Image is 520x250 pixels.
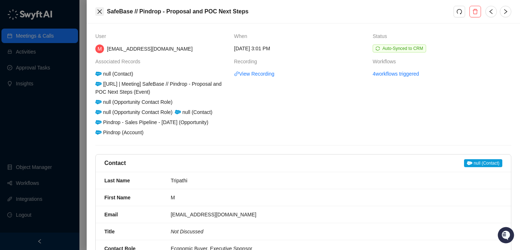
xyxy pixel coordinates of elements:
[32,102,38,108] div: 📶
[94,118,209,126] div: Pindrop - Sales Pipeline - [DATE] (Opportunity)
[234,71,239,76] span: link
[97,9,103,14] span: close
[7,65,20,79] img: 5124521997842_fc6d7dfcefe973c2e489_88.png
[174,108,214,116] div: null (Contact)
[234,58,261,65] span: Recording
[107,46,192,52] span: [EMAIL_ADDRESS][DOMAIN_NAME]
[94,80,229,96] div: [[URL] | Meeting] SafeBase // Pindrop - Proposal and POC Next Steps (Event)
[104,212,118,217] strong: Email
[51,119,87,124] a: Powered byPylon
[25,65,118,73] div: Start new chat
[104,195,130,200] strong: First Name
[104,229,115,234] strong: Title
[7,29,131,41] p: Welcome 👋
[107,7,454,16] h5: SafeBase // Pindrop - Proposal and POC Next Steps
[171,194,498,202] div: M
[40,101,56,109] span: Status
[30,98,58,111] a: 📶Status
[171,211,498,219] div: [EMAIL_ADDRESS][DOMAIN_NAME]
[373,58,399,65] span: Workflows
[94,128,144,136] div: Pindrop (Account)
[234,70,274,78] a: linkView Recording
[95,58,144,65] span: Associated Records
[503,9,508,14] span: right
[95,7,104,16] button: Close
[95,32,110,40] span: User
[94,98,174,106] div: null (Opportunity Contact Role)
[72,119,87,124] span: Pylon
[97,45,102,53] span: M
[382,46,423,51] span: Auto-Synced to CRM
[25,73,91,79] div: We're available if you need us!
[464,159,502,168] a: null (Contact)
[456,9,462,14] span: redo
[7,7,22,22] img: Swyft AI
[171,229,203,234] i: Not Discussed
[123,68,131,76] button: Start new chat
[497,226,516,246] iframe: Open customer support
[104,178,130,183] strong: Last Name
[373,32,391,40] span: Status
[7,41,131,52] h2: How can we help?
[373,70,419,78] a: 4 workflows triggered
[7,102,13,108] div: 📚
[94,70,134,78] div: null (Contact)
[14,101,27,109] span: Docs
[488,9,494,14] span: left
[472,9,478,14] span: delete
[234,45,270,52] span: [DATE] 3:01 PM
[94,108,174,116] div: null (Opportunity Contact Role)
[234,32,251,40] span: When
[171,177,498,185] div: Tripathi
[376,46,380,51] span: sync
[4,98,30,111] a: 📚Docs
[104,159,126,168] h5: Contact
